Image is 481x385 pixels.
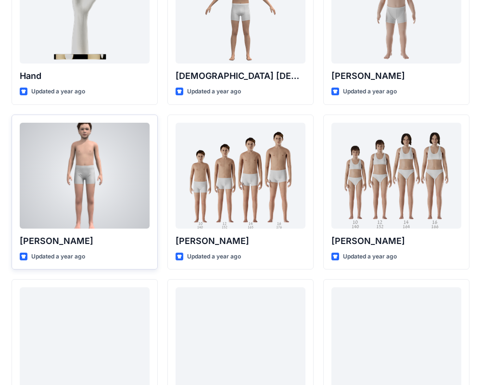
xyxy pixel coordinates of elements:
[31,252,85,262] p: Updated a year ago
[20,123,150,229] a: Emil
[343,87,397,97] p: Updated a year ago
[343,252,397,262] p: Updated a year ago
[331,234,461,248] p: [PERSON_NAME]
[331,69,461,83] p: [PERSON_NAME]
[20,69,150,83] p: Hand
[176,69,305,83] p: [DEMOGRAPHIC_DATA] [DEMOGRAPHIC_DATA]
[187,87,241,97] p: Updated a year ago
[31,87,85,97] p: Updated a year ago
[331,123,461,229] a: Brenda
[176,234,305,248] p: [PERSON_NAME]
[20,234,150,248] p: [PERSON_NAME]
[176,123,305,229] a: Brandon
[187,252,241,262] p: Updated a year ago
